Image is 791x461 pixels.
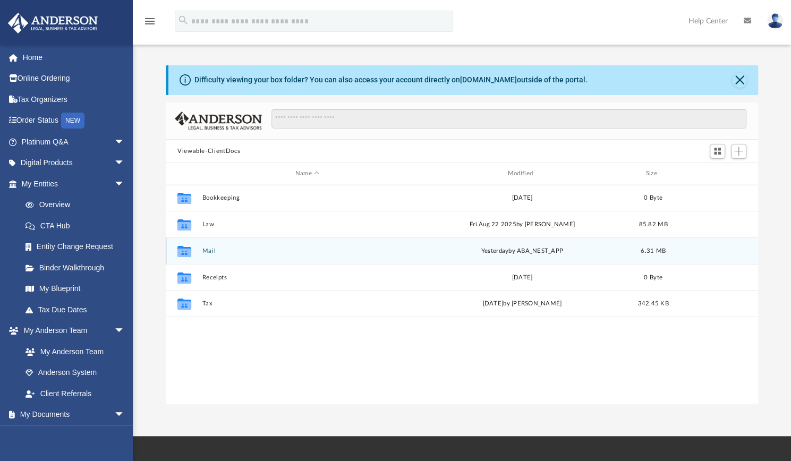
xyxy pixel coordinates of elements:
[114,131,135,153] span: arrow_drop_down
[7,68,141,89] a: Online Ordering
[417,273,627,283] div: [DATE]
[731,144,747,159] button: Add
[641,248,666,254] span: 6.31 MB
[114,152,135,174] span: arrow_drop_down
[194,74,588,86] div: Difficulty viewing your box folder? You can also access your account directly on outside of the p...
[7,110,141,132] a: Order StatusNEW
[114,404,135,426] span: arrow_drop_down
[767,13,783,29] img: User Pic
[637,301,668,306] span: 342.45 KB
[202,221,412,228] button: Law
[15,425,130,446] a: Box
[15,236,141,258] a: Entity Change Request
[114,320,135,342] span: arrow_drop_down
[679,169,753,178] div: id
[417,246,627,256] div: by ABA_NEST_APP
[417,193,627,203] div: [DATE]
[202,194,412,201] button: Bookkeeping
[417,220,627,229] div: Fri Aug 22 2025 by [PERSON_NAME]
[417,299,627,309] div: [DATE] by [PERSON_NAME]
[15,215,141,236] a: CTA Hub
[114,173,135,195] span: arrow_drop_down
[143,20,156,28] a: menu
[710,144,726,159] button: Switch to Grid View
[15,341,130,362] a: My Anderson Team
[15,362,135,383] a: Anderson System
[15,278,135,300] a: My Blueprint
[15,383,135,404] a: Client Referrals
[7,404,135,425] a: My Documentsarrow_drop_down
[644,275,662,280] span: 0 Byte
[143,15,156,28] i: menu
[61,113,84,129] div: NEW
[201,169,412,178] div: Name
[632,169,674,178] div: Size
[639,221,667,227] span: 85.82 MB
[171,169,197,178] div: id
[177,14,189,26] i: search
[166,184,758,405] div: grid
[7,173,141,194] a: My Entitiesarrow_drop_down
[7,47,141,68] a: Home
[481,248,508,254] span: yesterday
[7,152,141,174] a: Digital Productsarrow_drop_down
[5,13,101,33] img: Anderson Advisors Platinum Portal
[460,75,517,84] a: [DOMAIN_NAME]
[732,73,747,88] button: Close
[7,131,141,152] a: Platinum Q&Aarrow_drop_down
[15,194,141,216] a: Overview
[644,195,662,201] span: 0 Byte
[271,109,746,129] input: Search files and folders
[202,300,412,307] button: Tax
[202,274,412,281] button: Receipts
[7,320,135,342] a: My Anderson Teamarrow_drop_down
[416,169,627,178] div: Modified
[15,299,141,320] a: Tax Due Dates
[7,89,141,110] a: Tax Organizers
[177,147,240,156] button: Viewable-ClientDocs
[202,247,412,254] button: Mail
[15,257,141,278] a: Binder Walkthrough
